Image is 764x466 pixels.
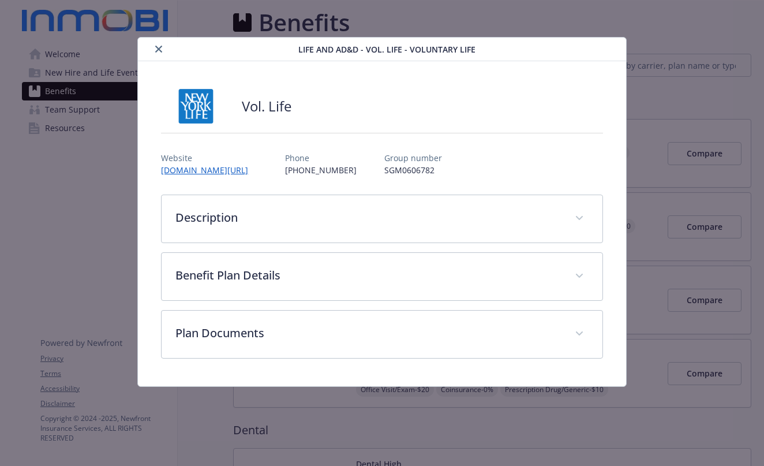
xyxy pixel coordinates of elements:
img: New York Life Insurance Company [161,89,230,124]
button: close [152,42,166,56]
p: SGM0606782 [384,164,442,176]
p: Plan Documents [175,325,560,342]
div: Benefit Plan Details [162,253,602,300]
p: Group number [384,152,442,164]
p: Description [175,209,560,226]
div: Description [162,195,602,243]
div: Plan Documents [162,311,602,358]
p: Website [161,152,257,164]
p: [PHONE_NUMBER] [285,164,357,176]
h2: Vol. Life [242,96,291,116]
p: Benefit Plan Details [175,267,560,284]
p: Phone [285,152,357,164]
div: details for plan Life and AD&D - Vol. Life - Voluntary Life [76,37,687,387]
a: [DOMAIN_NAME][URL] [161,165,257,176]
span: Life and AD&D - Vol. Life - Voluntary Life [298,43,475,55]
